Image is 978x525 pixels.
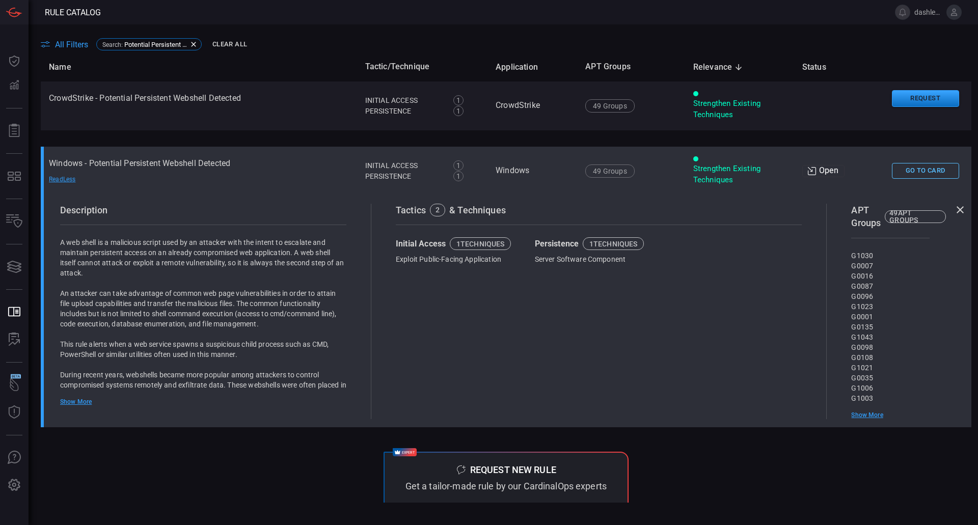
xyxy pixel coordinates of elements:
span: Status [802,61,839,73]
div: 1 [453,160,464,171]
div: Tactics & Techniques [396,204,802,217]
div: 2 [436,206,440,213]
div: G1021 [851,363,929,373]
button: Dashboard [2,49,26,73]
span: Relevance [693,61,746,73]
div: Initial Access [396,237,524,250]
button: Request [892,90,959,107]
div: Persistence [535,237,663,250]
div: Request new rule [470,465,556,475]
div: Get a tailor-made rule by our CardinalOps experts [405,482,607,491]
button: ALERT ANALYSIS [2,327,26,352]
span: All Filters [55,40,88,49]
div: G0007 [851,261,929,271]
button: MITRE - Detection Posture [2,164,26,188]
div: G0098 [851,342,929,352]
div: 1 techniques [589,240,638,247]
div: Description [60,204,346,217]
div: G1043 [851,332,929,342]
div: G1006 [851,383,929,393]
div: G1003 [851,393,929,403]
p: A web shell is a malicious script used by an attacker with the intent to escalate and maintain pe... [60,237,346,278]
div: 49 APT GROUPS [889,209,941,224]
div: 1 techniques [456,240,505,247]
div: G1016 [851,403,929,413]
button: Inventory [2,209,26,234]
button: Ask Us A Question [2,446,26,470]
div: APT Groups [851,204,929,230]
div: Read Less [49,176,120,184]
div: G1023 [851,301,929,312]
button: Clear All [210,37,250,52]
td: CrowdStrike - Potential Persistent Webshell Detected [41,81,357,130]
button: Preferences [2,473,26,498]
div: G0035 [851,373,929,383]
div: 1 [453,95,464,105]
td: Windows - Potential Persistent Webshell Detected [41,147,357,196]
span: dashley.[PERSON_NAME] [914,8,942,16]
div: Strengthen Existing Techniques [693,163,786,185]
button: Go To Card [892,163,959,179]
p: During recent years, webshells became more popular among attackers to control compromised systems... [60,370,346,421]
span: Application [496,61,551,73]
div: 49 Groups [585,99,635,113]
div: 49 Groups [585,164,635,178]
div: Exploit Public-Facing Application [396,254,524,264]
p: This rule alerts when a web service spawns a suspicious child process such as CMD, PowerShell or ... [60,339,346,360]
div: Open [802,165,845,177]
div: G0016 [851,271,929,281]
div: G0108 [851,352,929,363]
th: APT Groups [577,52,685,81]
td: Windows [487,147,577,196]
button: All Filters [41,40,88,49]
div: Initial Access [365,95,443,106]
div: Persistence [365,171,443,182]
button: Detections [2,73,26,98]
div: Strengthen Existing Techniques [693,98,786,120]
p: An attacker can take advantage of common web page vulnerabilities in order to attain file upload ... [60,288,346,329]
div: Initial Access [365,160,443,171]
div: Show More [851,411,929,419]
div: Server Software Component [535,254,663,264]
td: CrowdStrike [487,81,577,130]
div: Show More [60,398,346,406]
button: Reports [2,119,26,143]
span: expert [402,447,415,457]
div: G0096 [851,291,929,301]
div: 1 [453,171,464,181]
div: G0135 [851,322,929,332]
span: Potential Persistent Webshell Detected [124,41,188,48]
button: Wingman [2,373,26,397]
div: 1 [453,106,464,116]
div: G0001 [851,312,929,322]
div: G1030 [851,251,929,261]
div: Persistence [365,106,443,117]
button: Rule Catalog [2,300,26,324]
span: Search : [102,41,123,48]
div: G0087 [851,281,929,291]
div: Search:Potential Persistent Webshell Detected [96,38,202,50]
span: Rule Catalog [45,8,101,17]
button: Threat Intelligence [2,400,26,425]
th: Tactic/Technique [357,52,488,81]
span: Name [49,61,85,73]
button: Cards [2,255,26,279]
